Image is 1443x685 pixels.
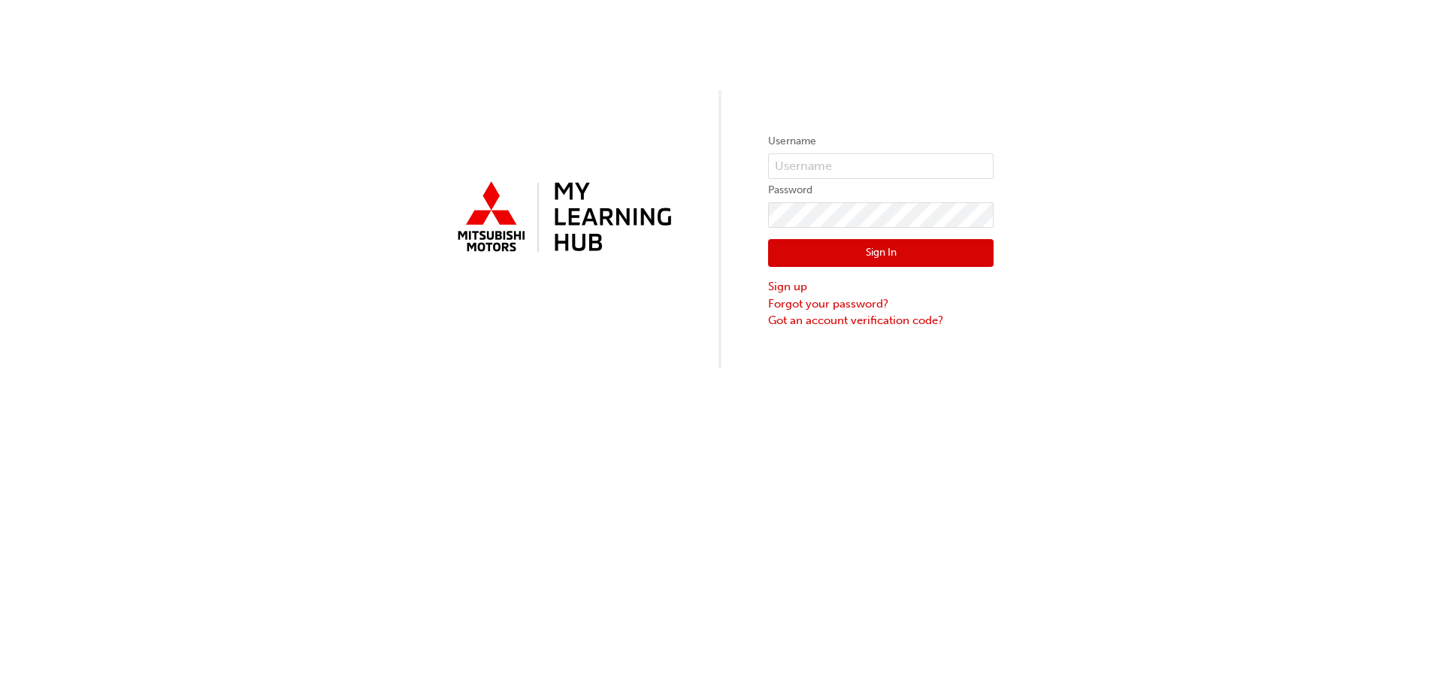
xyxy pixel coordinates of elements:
a: Got an account verification code? [768,312,994,329]
img: mmal [449,175,675,261]
input: Username [768,153,994,179]
label: Username [768,132,994,150]
a: Sign up [768,278,994,296]
button: Sign In [768,239,994,268]
a: Forgot your password? [768,296,994,313]
label: Password [768,181,994,199]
